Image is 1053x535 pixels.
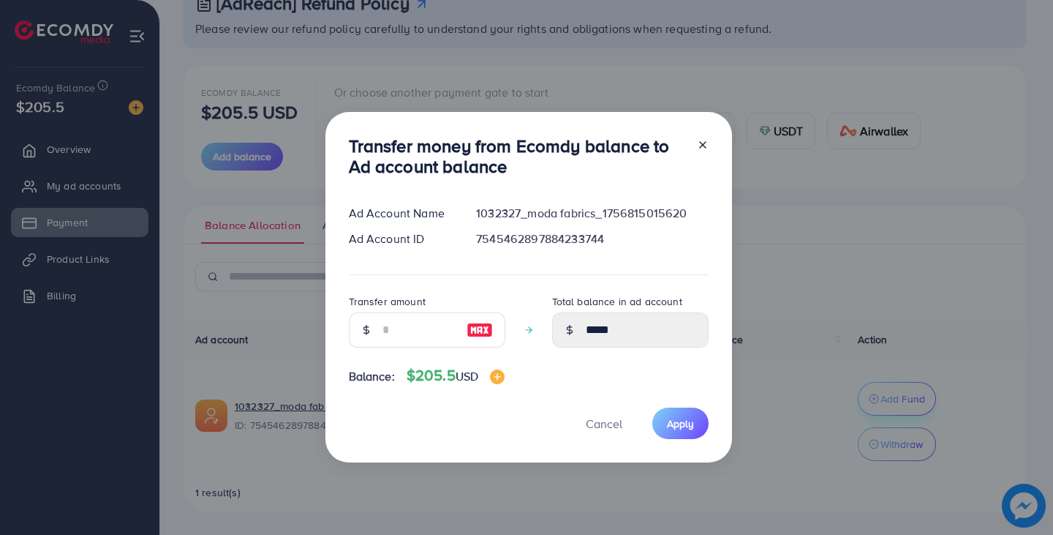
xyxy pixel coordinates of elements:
[407,367,505,385] h4: $205.5
[667,416,694,431] span: Apply
[349,368,395,385] span: Balance:
[464,231,720,247] div: 7545462897884233744
[567,408,641,439] button: Cancel
[349,135,685,178] h3: Transfer money from Ecomdy balance to Ad account balance
[464,205,720,222] div: 1032327_moda fabrics_1756815015620
[652,408,709,439] button: Apply
[456,368,478,384] span: USD
[586,416,622,432] span: Cancel
[337,205,465,222] div: Ad Account Name
[337,231,465,247] div: Ad Account ID
[490,370,505,384] img: image
[552,294,682,309] label: Total balance in ad account
[349,294,426,309] label: Transfer amount
[467,321,493,339] img: image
